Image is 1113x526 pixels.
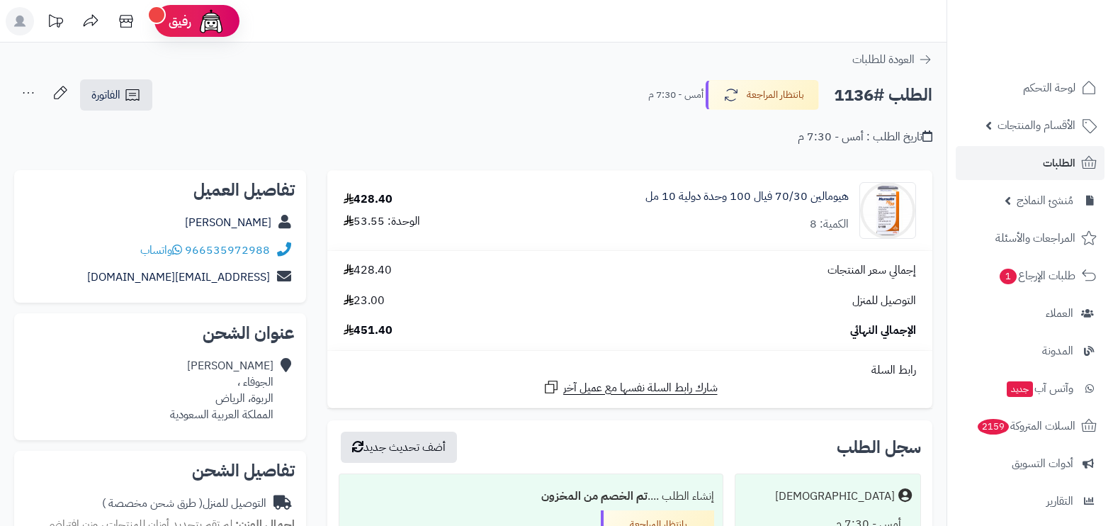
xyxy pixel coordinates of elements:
[26,325,295,342] h2: عنوان الشحن
[1042,341,1073,361] span: المدونة
[38,7,73,39] a: تحديثات المنصة
[998,116,1075,135] span: الأقسام والمنتجات
[775,488,895,505] div: [DEMOGRAPHIC_DATA]
[344,191,392,208] div: 428.40
[26,462,295,479] h2: تفاصيل الشحن
[645,189,849,205] a: هيومالين 70/30 فيال 100 وحدة دولية 10 مل
[850,323,916,339] span: الإجمالي النهائي
[956,296,1104,330] a: العملاء
[1005,379,1073,398] span: وآتس آب
[1023,78,1075,98] span: لوحة التحكم
[978,419,1009,435] span: 2159
[563,380,718,396] span: شارك رابط السلة نفسها مع عميل آخر
[541,488,648,505] b: تم الخصم من المخزون
[344,213,420,230] div: الوحدة: 53.55
[87,269,270,286] a: [EMAIL_ADDRESS][DOMAIN_NAME]
[1007,381,1033,397] span: جديد
[852,51,932,68] a: العودة للطلبات
[185,242,270,259] a: 966535972988
[852,293,916,309] span: التوصيل للمنزل
[140,242,182,259] a: واتساب
[1043,153,1075,173] span: الطلبات
[26,181,295,198] h2: تفاصيل العميل
[344,293,385,309] span: 23.00
[1046,303,1073,323] span: العملاء
[1046,491,1073,511] span: التقارير
[344,323,392,339] span: 451.40
[1000,269,1017,284] span: 1
[706,80,819,110] button: بانتظار المراجعة
[348,483,714,510] div: إنشاء الطلب ....
[1017,191,1073,211] span: مُنشئ النماذج
[810,216,849,233] div: الكمية: 8
[798,129,932,145] div: تاريخ الطلب : أمس - 7:30 م
[956,71,1104,105] a: لوحة التحكم
[91,86,120,103] span: الفاتورة
[185,214,271,231] a: [PERSON_NAME]
[169,13,191,30] span: رفيق
[543,379,718,396] a: شارك رابط السلة نفسها مع عميل آخر
[956,259,1104,293] a: طلبات الإرجاع1
[170,358,273,423] div: [PERSON_NAME] الجوفاء ، الربوة، الرياض المملكة العربية السعودية
[341,432,457,463] button: أضف تحديث جديد
[333,362,927,379] div: رابط السلة
[998,266,1075,286] span: طلبات الإرجاع
[976,416,1075,436] span: السلات المتروكة
[1012,454,1073,474] span: أدوات التسويق
[648,88,704,102] small: أمس - 7:30 م
[956,447,1104,481] a: أدوات التسويق
[956,334,1104,368] a: المدونة
[852,51,915,68] span: العودة للطلبات
[102,495,203,512] span: ( طرق شحن مخصصة )
[80,79,152,111] a: الفاتورة
[995,228,1075,248] span: المراجعات والأسئلة
[956,221,1104,255] a: المراجعات والأسئلة
[102,496,266,512] div: التوصيل للمنزل
[860,182,915,239] img: 56102141b06705d494df49d1962680268c70-90x90.jpg
[834,81,932,110] h2: الطلب #1136
[956,146,1104,180] a: الطلبات
[956,409,1104,443] a: السلات المتروكة2159
[837,439,921,456] h3: سجل الطلب
[956,371,1104,405] a: وآتس آبجديد
[956,484,1104,518] a: التقارير
[197,7,225,35] img: ai-face.png
[827,262,916,279] span: إجمالي سعر المنتجات
[344,262,392,279] span: 428.40
[1017,35,1100,65] img: logo-2.png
